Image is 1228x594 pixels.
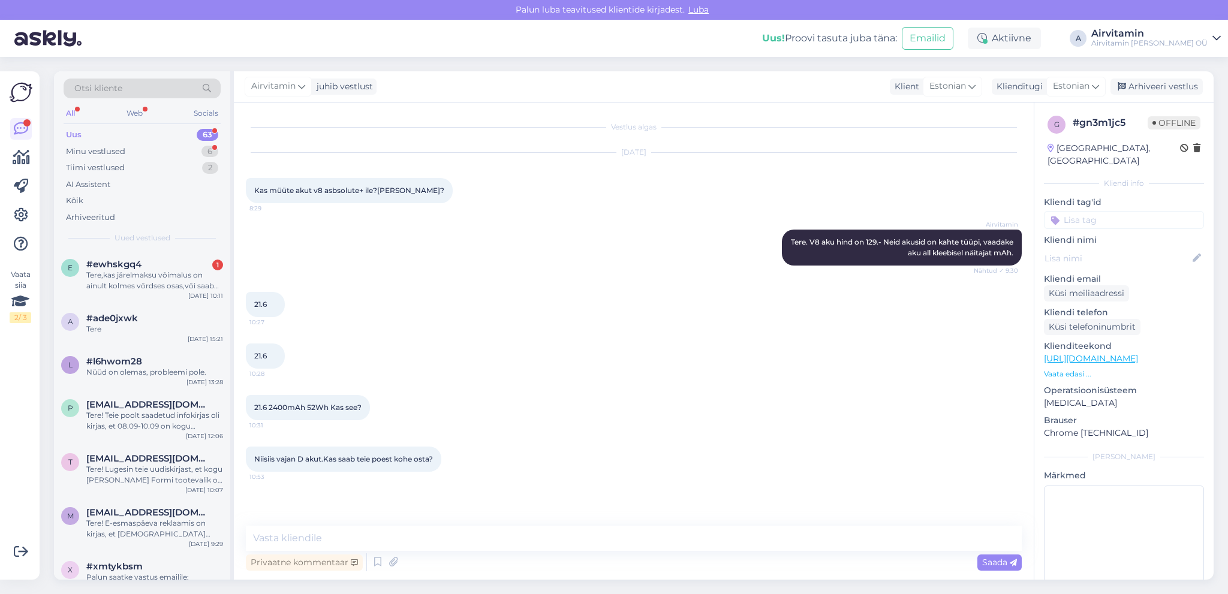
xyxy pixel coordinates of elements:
div: juhib vestlust [312,80,373,93]
span: Airvitamin [251,80,296,93]
div: Vaata siia [10,269,31,323]
p: Vaata edasi ... [1044,369,1204,379]
div: Klienditugi [992,80,1043,93]
span: g [1054,120,1060,129]
div: [GEOGRAPHIC_DATA], [GEOGRAPHIC_DATA] [1048,142,1180,167]
span: Uued vestlused [115,233,170,243]
span: Airvitamin [973,220,1018,229]
div: Aktiivne [968,28,1041,49]
span: a [68,317,73,326]
b: Uus! [762,32,785,44]
span: Otsi kliente [74,82,122,95]
span: x [68,565,73,574]
p: Brauser [1044,414,1204,427]
span: m [67,511,74,520]
div: Socials [191,105,221,121]
p: Märkmed [1044,469,1204,482]
div: Nüüd on olemas, probleemi pole. [86,367,223,378]
button: Emailid [902,27,953,50]
p: Kliendi email [1044,273,1204,285]
span: p [68,403,73,412]
div: 2 / 3 [10,312,31,323]
input: Lisa tag [1044,211,1204,229]
span: 21.6 [254,300,267,309]
div: Arhiveeri vestlus [1110,79,1203,95]
div: AI Assistent [66,179,110,191]
span: Estonian [1053,80,1089,93]
div: Tere! Teie poolt saadetud infokirjas oli kirjas, et 08.09-10.09 on kogu [PERSON_NAME] Formi toote... [86,410,223,432]
div: [DATE] 9:29 [189,539,223,548]
span: #l6hwom28 [86,356,142,367]
p: Klienditeekond [1044,340,1204,352]
span: triin.nuut@gmail.com [86,453,211,464]
a: [URL][DOMAIN_NAME] [1044,353,1138,364]
span: 10:27 [249,318,294,327]
p: Kliendi telefon [1044,306,1204,319]
span: Saada [982,557,1017,568]
span: Niisiis vajan D akut.Kas saab teie poest kohe osta? [254,454,433,463]
span: Luba [685,4,712,15]
div: Kliendi info [1044,178,1204,189]
div: Tere [86,324,223,334]
div: 1 [212,260,223,270]
span: e [68,263,73,272]
div: [DATE] 13:28 [186,378,223,387]
div: 2 [202,162,218,174]
div: All [64,105,77,121]
span: #xmtykbsm [86,561,143,572]
div: Web [124,105,145,121]
div: [DATE] [246,147,1022,158]
div: Airvitamin [1091,29,1208,38]
span: piret.kattai@gmail.com [86,399,211,410]
span: 21.6 [254,351,267,360]
div: [DATE] 12:06 [186,432,223,441]
div: 63 [197,129,218,141]
span: Nähtud ✓ 9:30 [973,266,1018,275]
span: t [68,457,73,466]
div: Vestlus algas [246,122,1022,132]
p: Chrome [TECHNICAL_ID] [1044,427,1204,439]
div: A [1070,30,1086,47]
div: Palun saatke vastus emailile: [EMAIL_ADDRESS][DOMAIN_NAME] [86,572,223,593]
div: Privaatne kommentaar [246,554,363,571]
span: 10:28 [249,369,294,378]
span: 10:53 [249,472,294,481]
div: [PERSON_NAME] [1044,451,1204,462]
p: Operatsioonisüsteem [1044,384,1204,397]
div: Tere,kas järelmaksu võimalus on ainult kolmes võrdses osas,või saab pikemaks ajaks ka? [86,270,223,291]
span: Kas müüte akut v8 asbsolute+ ile?[PERSON_NAME]? [254,186,444,195]
div: [DATE] 15:21 [188,334,223,343]
div: [DATE] 10:07 [185,486,223,495]
div: [DATE] 10:11 [188,291,223,300]
div: Küsi telefoninumbrit [1044,319,1140,335]
div: Kõik [66,195,83,207]
div: 6 [201,146,218,158]
span: merilin686@hotmail.com [86,507,211,518]
div: Arhiveeritud [66,212,115,224]
p: Kliendi tag'id [1044,196,1204,209]
div: Tiimi vestlused [66,162,125,174]
span: #ade0jxwk [86,313,138,324]
span: #ewhskgq4 [86,259,142,270]
p: Kliendi nimi [1044,234,1204,246]
a: AirvitaminAirvitamin [PERSON_NAME] OÜ [1091,29,1221,48]
img: Askly Logo [10,81,32,104]
div: Klient [890,80,919,93]
span: 21.6 2400mAh 52Wh Kas see? [254,403,362,412]
span: Tere. V8 aku hind on 129.- Neid akusid on kahte tüüpi, vaadake aku all kleebisel näitajat mAh. [791,237,1015,257]
span: 10:31 [249,421,294,430]
p: [MEDICAL_DATA] [1044,397,1204,409]
span: l [68,360,73,369]
div: Minu vestlused [66,146,125,158]
div: Küsi meiliaadressi [1044,285,1129,301]
div: Tere! E-esmaspäeva reklaamis on kirjas, et [DEMOGRAPHIC_DATA] rakendub ka filtritele. Samas, [PER... [86,518,223,539]
div: # gn3m1jc5 [1073,116,1148,130]
div: Uus [66,129,82,141]
span: Offline [1148,116,1200,129]
input: Lisa nimi [1045,252,1190,265]
div: Proovi tasuta juba täna: [762,31,897,46]
div: Airvitamin [PERSON_NAME] OÜ [1091,38,1208,48]
span: Estonian [929,80,966,93]
span: 8:29 [249,204,294,213]
div: Tere! Lugesin teie uudiskirjast, et kogu [PERSON_NAME] Formi tootevalik on 20% soodsamalt alates ... [86,464,223,486]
